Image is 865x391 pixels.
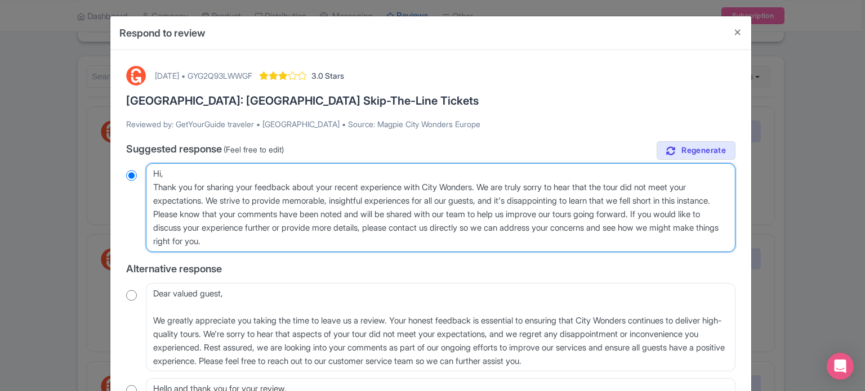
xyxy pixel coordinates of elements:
[724,16,751,48] button: Close
[827,353,854,380] div: Open Intercom Messenger
[126,95,735,107] h3: [GEOGRAPHIC_DATA]: [GEOGRAPHIC_DATA] Skip-The-Line Tickets
[155,70,252,82] div: [DATE] • GYG2Q93LWWGF
[126,263,222,275] span: Alternative response
[126,66,146,86] img: GetYourGuide Logo
[126,118,735,130] p: Reviewed by: GetYourGuide traveler • [GEOGRAPHIC_DATA] • Source: Magpie City Wonders Europe
[119,25,206,41] h4: Respond to review
[126,143,222,155] span: Suggested response
[657,141,735,160] a: Regenerate
[311,70,344,82] span: 3.0 Stars
[224,145,284,154] span: (Feel free to edit)
[146,283,735,372] textarea: Dear valued guest, We greatly appreciate you taking the time to leave us a review. Your honest fe...
[681,145,726,156] span: Regenerate
[146,163,735,252] textarea: Dear GetYourGuide traveler, Thank you for sharing your feedback about your recent experience with...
